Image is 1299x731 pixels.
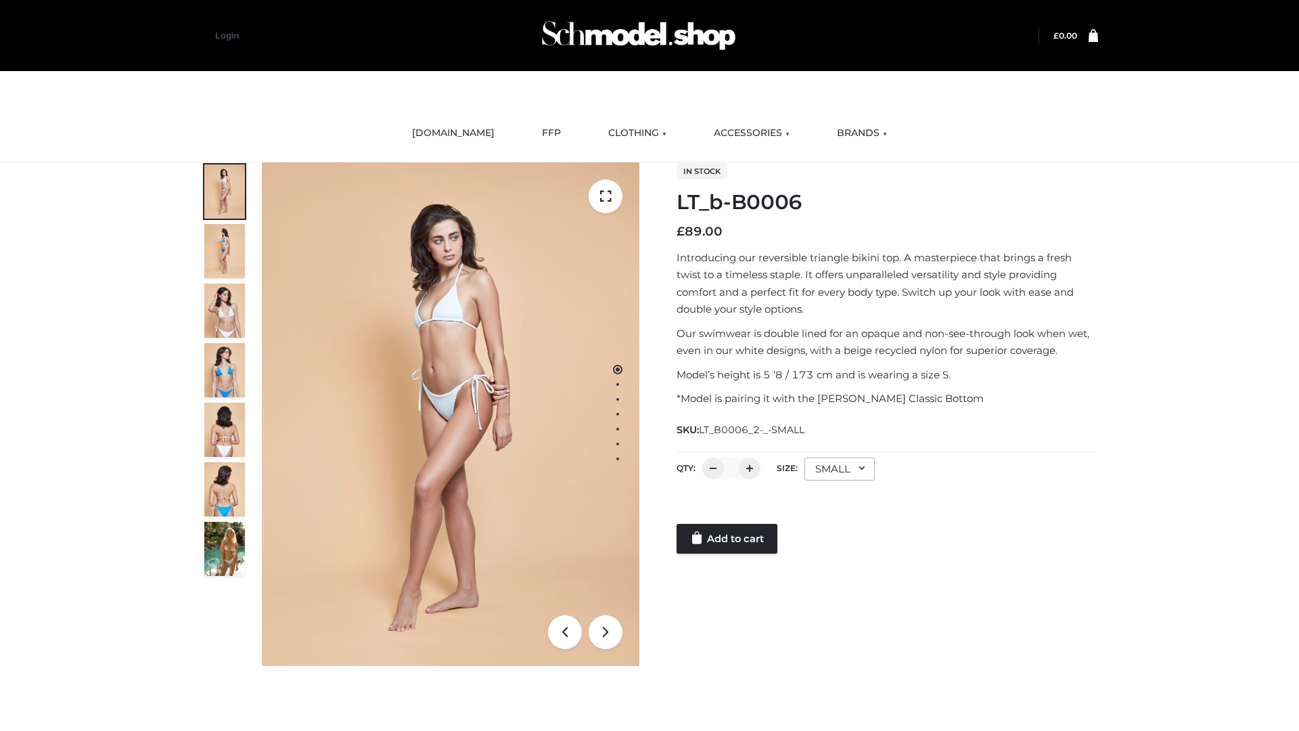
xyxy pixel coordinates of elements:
[262,162,639,666] img: ArielClassicBikiniTop_CloudNine_AzureSky_OW114ECO_1
[1053,30,1077,41] bdi: 0.00
[532,118,571,148] a: FFP
[777,463,798,473] label: Size:
[402,118,505,148] a: [DOMAIN_NAME]
[677,224,685,239] span: £
[204,224,245,278] img: ArielClassicBikiniTop_CloudNine_AzureSky_OW114ECO_2-scaled.jpg
[204,403,245,457] img: ArielClassicBikiniTop_CloudNine_AzureSky_OW114ECO_7-scaled.jpg
[677,163,727,179] span: In stock
[677,190,1098,215] h1: LT_b-B0006
[699,424,804,436] span: LT_B0006_2-_-SMALL
[677,390,1098,407] p: *Model is pairing it with the [PERSON_NAME] Classic Bottom
[204,343,245,397] img: ArielClassicBikiniTop_CloudNine_AzureSky_OW114ECO_4-scaled.jpg
[677,524,777,554] a: Add to cart
[677,325,1098,359] p: Our swimwear is double lined for an opaque and non-see-through look when wet, even in our white d...
[827,118,897,148] a: BRANDS
[677,249,1098,318] p: Introducing our reversible triangle bikini top. A masterpiece that brings a fresh twist to a time...
[1053,30,1059,41] span: £
[215,30,239,41] a: Login
[204,522,245,576] img: Arieltop_CloudNine_AzureSky2.jpg
[204,164,245,219] img: ArielClassicBikiniTop_CloudNine_AzureSky_OW114ECO_1-scaled.jpg
[677,422,806,438] span: SKU:
[677,463,696,473] label: QTY:
[598,118,677,148] a: CLOTHING
[204,284,245,338] img: ArielClassicBikiniTop_CloudNine_AzureSky_OW114ECO_3-scaled.jpg
[704,118,800,148] a: ACCESSORIES
[1053,30,1077,41] a: £0.00
[537,9,740,62] img: Schmodel Admin 964
[204,462,245,516] img: ArielClassicBikiniTop_CloudNine_AzureSky_OW114ECO_8-scaled.jpg
[677,224,723,239] bdi: 89.00
[804,458,875,481] div: SMALL
[677,366,1098,384] p: Model’s height is 5 ‘8 / 173 cm and is wearing a size S.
